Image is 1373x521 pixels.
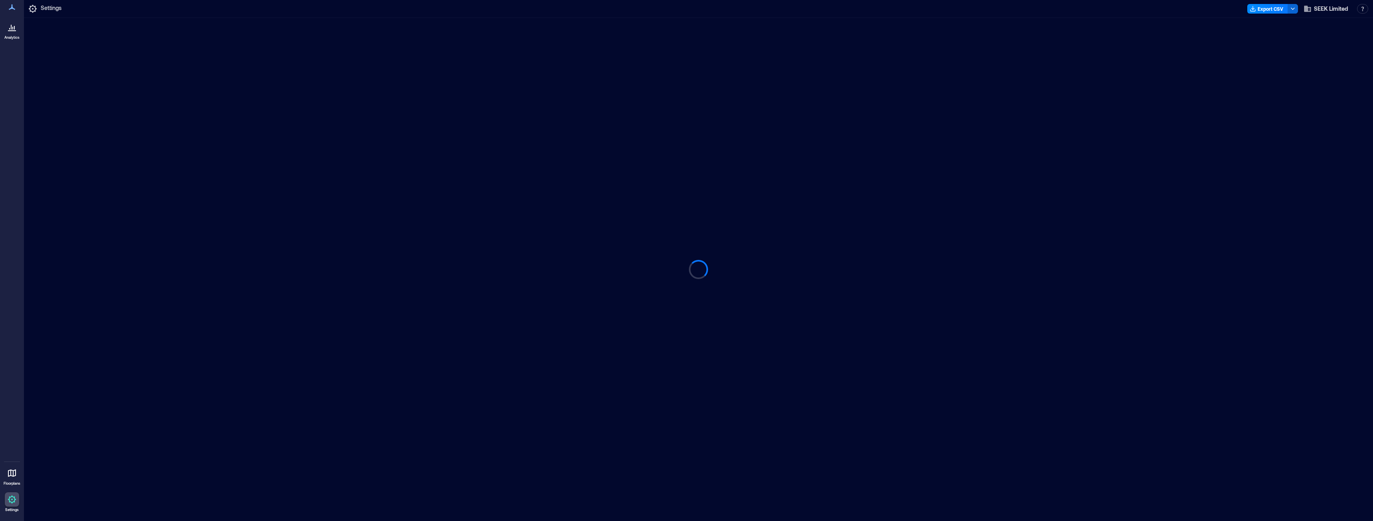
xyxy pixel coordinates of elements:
span: SEEK Limited [1314,5,1348,13]
button: Export CSV [1247,4,1288,14]
p: Analytics [4,35,20,40]
a: Analytics [2,18,22,42]
p: Settings [41,4,61,14]
a: Floorplans [1,464,23,488]
button: SEEK Limited [1301,2,1351,15]
p: Settings [5,507,19,512]
p: Floorplans [4,481,20,486]
a: Settings [2,490,22,515]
